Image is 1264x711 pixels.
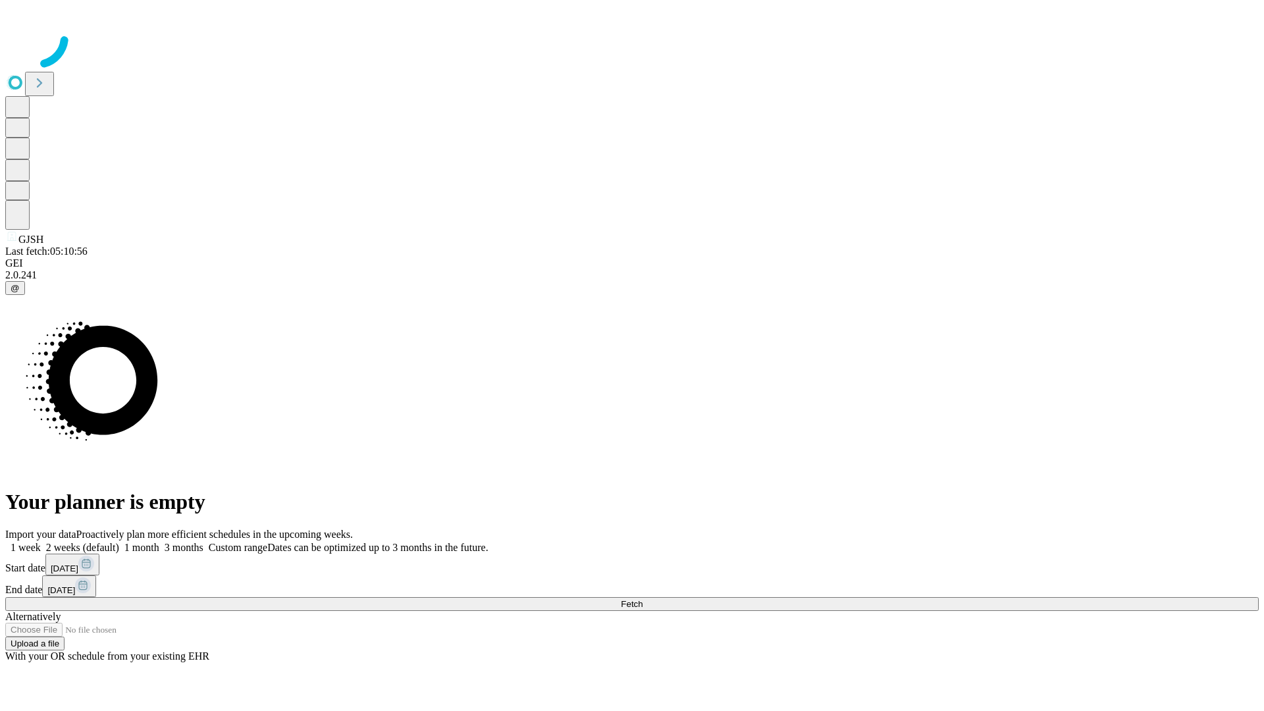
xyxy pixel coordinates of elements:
[47,585,75,595] span: [DATE]
[11,542,41,553] span: 1 week
[76,529,353,540] span: Proactively plan more efficient schedules in the upcoming weeks.
[5,611,61,622] span: Alternatively
[5,597,1259,611] button: Fetch
[5,529,76,540] span: Import your data
[5,246,88,257] span: Last fetch: 05:10:56
[51,564,78,573] span: [DATE]
[267,542,488,553] span: Dates can be optimized up to 3 months in the future.
[46,542,119,553] span: 2 weeks (default)
[5,490,1259,514] h1: Your planner is empty
[45,554,99,575] button: [DATE]
[5,637,65,650] button: Upload a file
[11,283,20,293] span: @
[42,575,96,597] button: [DATE]
[621,599,643,609] span: Fetch
[124,542,159,553] span: 1 month
[18,234,43,245] span: GJSH
[5,257,1259,269] div: GEI
[5,554,1259,575] div: Start date
[5,269,1259,281] div: 2.0.241
[5,575,1259,597] div: End date
[5,281,25,295] button: @
[5,650,209,662] span: With your OR schedule from your existing EHR
[165,542,203,553] span: 3 months
[209,542,267,553] span: Custom range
